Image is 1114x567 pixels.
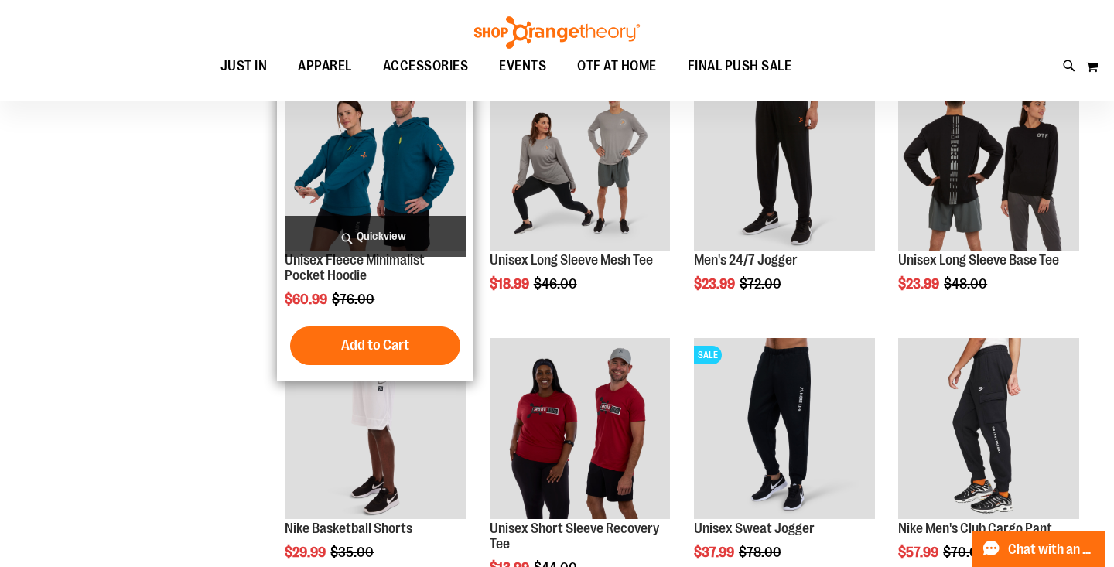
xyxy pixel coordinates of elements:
a: Unisex Fleece Minimalist Pocket Hoodie [285,252,425,283]
span: $23.99 [898,276,941,292]
img: Unisex Fleece Minimalist Pocket Hoodie [285,70,466,251]
a: Unisex Long Sleeve Base Tee [898,252,1059,268]
span: SALE [694,346,722,364]
img: Shop Orangetheory [472,16,642,49]
span: $78.00 [739,545,784,560]
span: APPAREL [298,49,352,84]
span: $46.00 [534,276,579,292]
a: Nike Basketball Shorts [285,521,412,536]
a: Men's 24/7 Jogger [694,252,798,268]
a: Product image for 24/7 JoggerSALE [694,70,875,253]
a: Nike Men's Club Cargo Pant [898,521,1052,536]
button: Add to Cart [290,326,460,365]
img: Product image for 24/7 Jogger [694,70,875,251]
a: Product image for Unisex SS Recovery Tee [490,338,671,521]
a: Product image for Unisex Sweat JoggerSALE [694,338,875,521]
img: Product image for Unisex Sweat Jogger [694,338,875,519]
img: Product image for Nike Basketball Shorts [285,338,466,519]
div: product [277,62,473,380]
a: Unisex Fleece Minimalist Pocket Hoodie [285,70,466,253]
span: $48.00 [944,276,989,292]
span: ACCESSORIES [383,49,469,84]
a: ACCESSORIES [367,49,484,84]
a: Product image for Nike Basketball ShortsSALE [285,338,466,521]
a: OTF AT HOME [562,49,672,84]
a: Quickview [285,216,466,257]
span: FINAL PUSH SALE [688,49,792,84]
span: OTF AT HOME [577,49,657,84]
span: $23.99 [694,276,737,292]
a: Unisex Short Sleeve Recovery Tee [490,521,659,552]
a: Product image for Unisex Long Sleeve Base Tee [898,70,1079,253]
div: product [686,62,883,331]
img: Product image for Nike Mens Club Cargo Pant [898,338,1079,519]
span: $35.00 [330,545,376,560]
a: FINAL PUSH SALE [672,49,808,84]
img: Product image for Unisex Long Sleeve Base Tee [898,70,1079,251]
span: $76.00 [332,292,377,307]
a: Product image for Nike Mens Club Cargo Pant [898,338,1079,521]
a: Unisex Long Sleeve Mesh Tee [490,252,653,268]
button: Chat with an Expert [972,531,1105,567]
div: product [482,62,678,331]
img: Unisex Long Sleeve Mesh Tee primary image [490,70,671,251]
span: $29.99 [285,545,328,560]
a: EVENTS [484,49,562,84]
div: product [890,62,1087,331]
a: Unisex Long Sleeve Mesh Tee primary image [490,70,671,253]
span: $57.99 [898,545,941,560]
span: $37.99 [694,545,736,560]
span: $70.00 [943,545,989,560]
span: $18.99 [490,276,531,292]
span: Chat with an Expert [1008,542,1095,557]
a: Unisex Sweat Jogger [694,521,815,536]
span: EVENTS [499,49,546,84]
img: Product image for Unisex SS Recovery Tee [490,338,671,519]
a: APPAREL [282,49,367,84]
a: JUST IN [205,49,283,84]
span: $60.99 [285,292,330,307]
span: Add to Cart [341,336,409,354]
span: $72.00 [740,276,784,292]
span: JUST IN [220,49,268,84]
